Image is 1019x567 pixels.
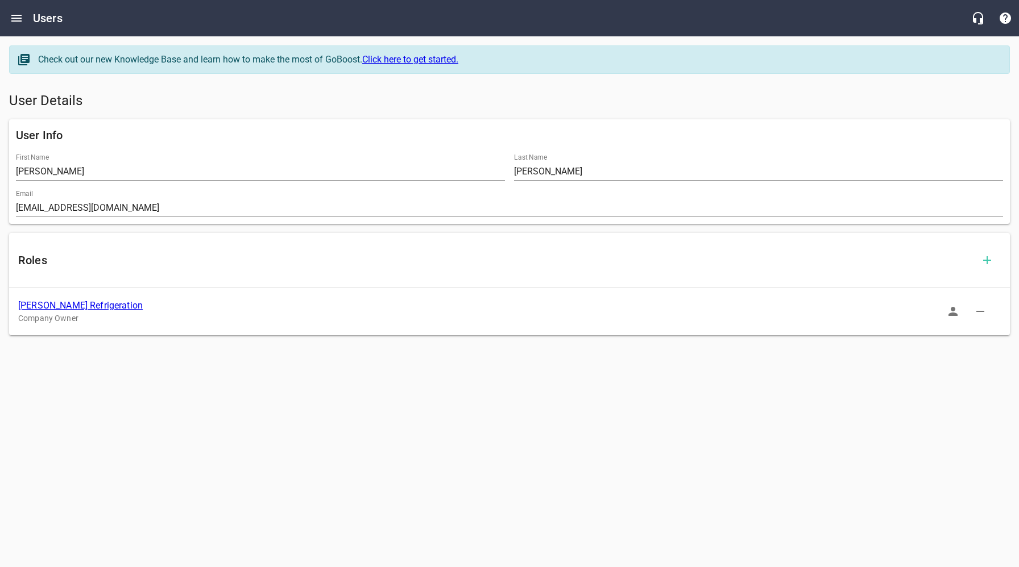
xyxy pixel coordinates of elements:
div: Check out our new Knowledge Base and learn how to make the most of GoBoost. [38,53,998,66]
button: Add Role [974,247,1001,274]
label: Last Name [514,154,547,161]
h6: User Info [16,126,1003,144]
label: Email [16,190,33,197]
h6: Users [33,9,63,27]
label: First Name [16,154,49,161]
button: Live Chat [964,5,992,32]
button: Delete Role [967,298,994,325]
a: Click here to get started. [362,54,458,65]
button: Open drawer [3,5,30,32]
h5: User Details [9,92,1010,110]
button: Support Portal [992,5,1019,32]
a: [PERSON_NAME] Refrigeration [18,300,143,311]
p: Company Owner [18,312,983,324]
h6: Roles [18,251,974,269]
